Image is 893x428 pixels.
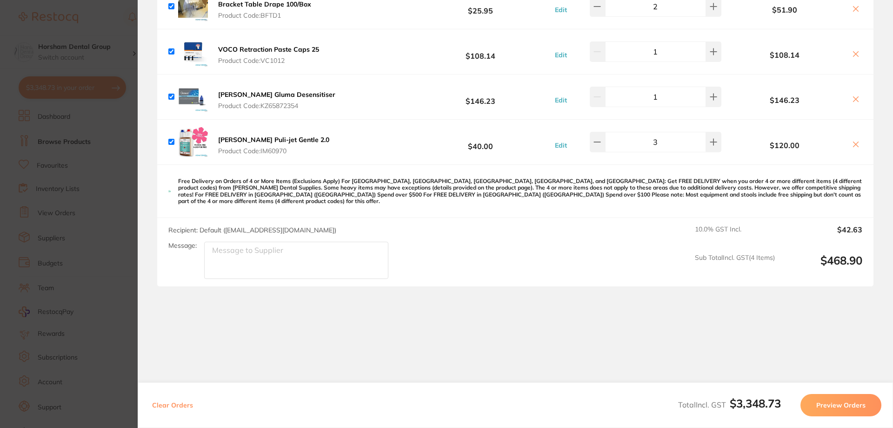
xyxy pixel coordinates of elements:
span: 10.0 % GST Incl. [695,225,775,246]
button: Edit [552,6,570,14]
button: Edit [552,96,570,104]
b: $51.90 [724,6,846,14]
span: Recipient: Default ( [EMAIL_ADDRESS][DOMAIN_NAME] ) [168,226,336,234]
b: $108.14 [411,43,550,60]
button: Edit [552,51,570,59]
b: $40.00 [411,133,550,150]
b: VOCO Retraction Paste Caps 25 [218,45,319,54]
span: Sub Total Incl. GST ( 4 Items) [695,254,775,279]
p: Free Delivery on Orders of 4 or More Items (Exclusions Apply) For [GEOGRAPHIC_DATA], [GEOGRAPHIC_... [178,178,862,205]
b: $120.00 [724,141,846,149]
button: [PERSON_NAME] Puli-jet Gentle 2.0 Product Code:IM60970 [215,136,332,155]
span: Product Code: KZ65872354 [218,102,335,109]
b: [PERSON_NAME] Puli-jet Gentle 2.0 [218,136,329,144]
span: Total Incl. GST [678,400,781,409]
b: $108.14 [724,51,846,59]
button: Preview Orders [800,394,881,416]
button: VOCO Retraction Paste Caps 25 Product Code:VC1012 [215,45,322,65]
button: Edit [552,141,570,149]
span: Product Code: IM60970 [218,147,329,155]
b: [PERSON_NAME] Gluma Desensitiser [218,90,335,99]
button: Clear Orders [149,394,196,416]
span: Product Code: VC1012 [218,57,319,64]
button: [PERSON_NAME] Gluma Desensitiser Product Code:KZ65872354 [215,90,338,110]
label: Message: [168,242,197,250]
span: Product Code: BFTD1 [218,12,311,19]
b: $146.23 [724,96,846,104]
output: $42.63 [782,225,862,246]
output: $468.90 [782,254,862,279]
b: $146.23 [411,88,550,105]
img: NHA3d3hmdQ [178,37,208,67]
img: ejlmOTJhaQ [178,82,208,112]
b: $3,348.73 [730,396,781,410]
img: ZzI5cTN6cA [178,127,208,157]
